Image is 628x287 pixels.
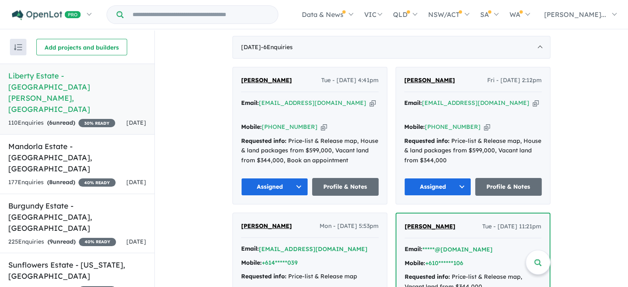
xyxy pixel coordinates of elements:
strong: Email: [404,99,422,107]
span: [DATE] [126,119,146,126]
button: Copy [370,99,376,107]
span: - 6 Enquir ies [261,43,293,51]
button: [EMAIL_ADDRESS][DOMAIN_NAME] [259,245,367,254]
h5: Sunflowers Estate - [US_STATE] , [GEOGRAPHIC_DATA] [8,259,146,282]
a: [EMAIL_ADDRESS][DOMAIN_NAME] [259,99,366,107]
button: Copy [533,99,539,107]
strong: Mobile: [405,259,425,267]
strong: Requested info: [241,273,287,280]
a: Profile & Notes [312,178,379,196]
h5: Burgundy Estate - [GEOGRAPHIC_DATA] , [GEOGRAPHIC_DATA] [8,200,146,234]
button: Assigned [241,178,308,196]
div: [DATE] [232,36,550,59]
a: [PERSON_NAME] [404,76,455,85]
span: Tue - [DATE] 11:21pm [482,222,541,232]
button: Add projects and builders [36,39,127,55]
span: 6 [49,119,52,126]
div: 177 Enquir ies [8,178,116,187]
strong: Email: [241,99,259,107]
span: Fri - [DATE] 2:12pm [487,76,542,85]
a: [PERSON_NAME] [241,76,292,85]
strong: Mobile: [404,123,425,130]
strong: Email: [405,245,422,253]
a: [PERSON_NAME] [405,222,455,232]
strong: Requested info: [241,137,287,145]
span: Tue - [DATE] 4:41pm [321,76,379,85]
strong: Requested info: [405,273,450,280]
span: [PERSON_NAME] [405,223,455,230]
strong: Requested info: [404,137,450,145]
span: 40 % READY [79,238,116,246]
div: Price-list & Release map, House & land packages from $599,000, Vacant land from $344,000, Book an... [241,136,379,166]
div: 110 Enquir ies [8,118,115,128]
h5: Liberty Estate - [GEOGRAPHIC_DATA][PERSON_NAME] , [GEOGRAPHIC_DATA] [8,70,146,115]
strong: ( unread) [47,178,75,186]
a: [EMAIL_ADDRESS][DOMAIN_NAME] [422,99,529,107]
span: [PERSON_NAME] [241,222,292,230]
span: 9 [50,238,53,245]
span: [DATE] [126,238,146,245]
span: 40 % READY [78,178,116,187]
span: 8 [49,178,52,186]
img: sort.svg [14,44,22,50]
span: [DATE] [126,178,146,186]
a: Profile & Notes [475,178,542,196]
strong: Mobile: [241,123,262,130]
strong: Mobile: [241,259,262,266]
span: [PERSON_NAME] [404,76,455,84]
button: Assigned [404,178,471,196]
strong: Email: [241,245,259,252]
img: Openlot PRO Logo White [12,10,81,20]
h5: Mandorla Estate - [GEOGRAPHIC_DATA] , [GEOGRAPHIC_DATA] [8,141,146,174]
strong: ( unread) [47,238,76,245]
strong: ( unread) [47,119,75,126]
a: [PERSON_NAME] [241,221,292,231]
button: Copy [484,123,490,131]
div: Price-list & Release map, House & land packages from $599,000, Vacant land from $344,000 [404,136,542,166]
span: [PERSON_NAME] [241,76,292,84]
a: [PHONE_NUMBER] [262,123,318,130]
div: 225 Enquir ies [8,237,116,247]
span: [PERSON_NAME]... [544,10,606,19]
div: Price-list & Release map [241,272,379,282]
a: [PHONE_NUMBER] [425,123,481,130]
span: Mon - [DATE] 5:53pm [320,221,379,231]
span: 30 % READY [78,119,115,127]
button: Copy [321,123,327,131]
input: Try estate name, suburb, builder or developer [125,6,276,24]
